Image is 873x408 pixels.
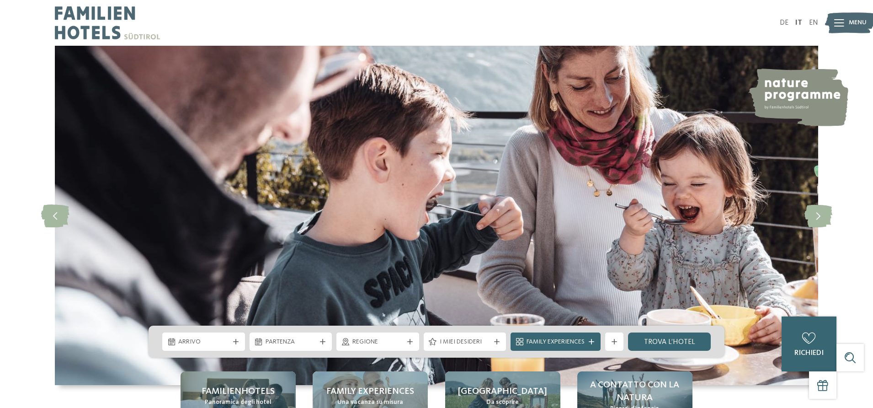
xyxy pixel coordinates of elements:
[440,338,490,347] span: I miei desideri
[337,398,403,407] span: Una vacanza su misura
[266,338,316,347] span: Partenza
[486,398,519,407] span: Da scoprire
[628,333,711,351] a: trova l’hotel
[780,19,788,27] a: DE
[202,385,275,398] span: Familienhotels
[205,398,271,407] span: Panoramica degli hotel
[795,19,802,27] a: IT
[527,338,585,347] span: Family Experiences
[782,317,836,371] a: richiedi
[458,385,547,398] span: [GEOGRAPHIC_DATA]
[326,385,414,398] span: Family experiences
[55,46,818,385] img: Family hotel Alto Adige: the happy family places!
[809,19,818,27] a: EN
[352,338,403,347] span: Regione
[748,69,848,126] img: nature programme by Familienhotels Südtirol
[849,18,867,27] span: Menu
[794,349,824,357] span: richiedi
[586,379,683,404] span: A contatto con la natura
[178,338,229,347] span: Arrivo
